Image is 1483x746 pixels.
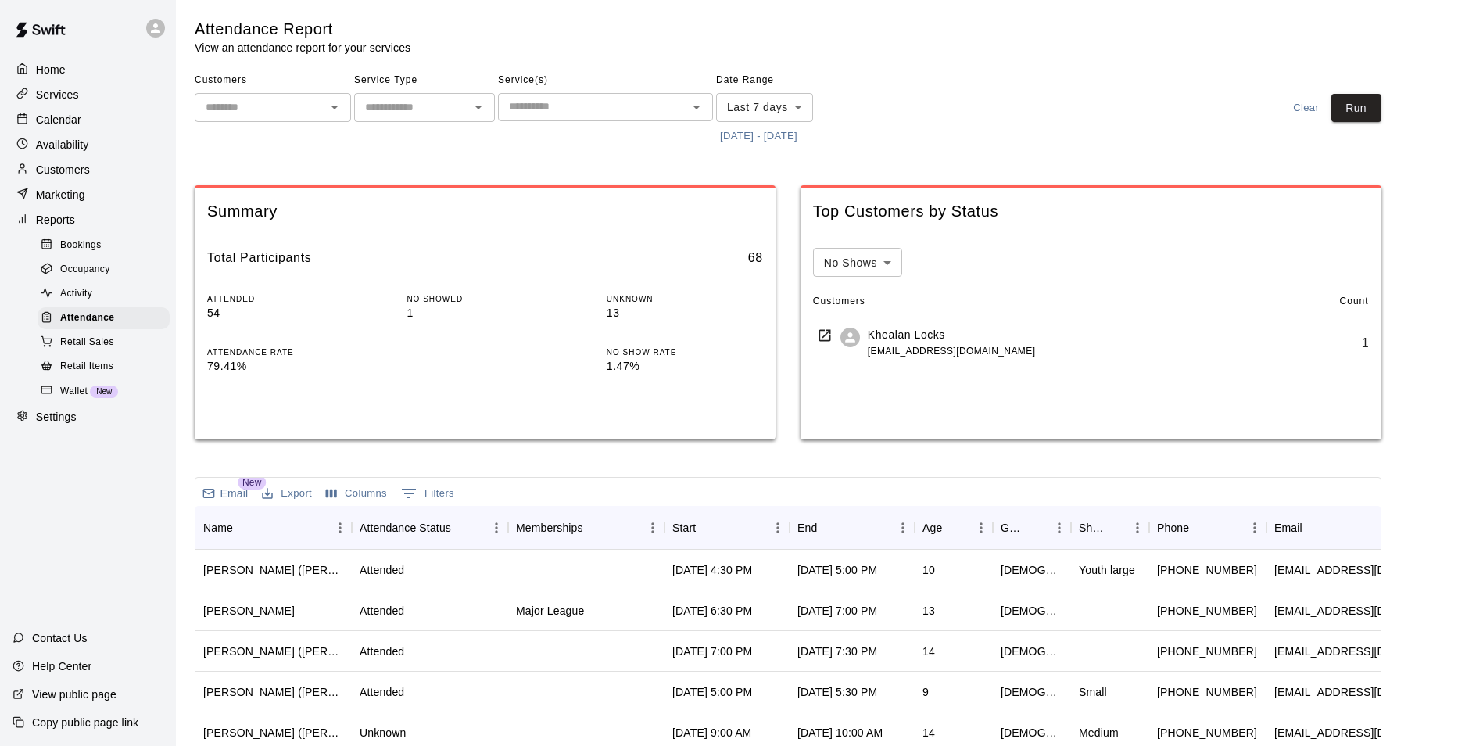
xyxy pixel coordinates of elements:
[38,282,176,307] a: Activity
[516,603,584,619] div: Major League
[1071,506,1149,550] div: Shirt Size
[352,506,508,550] div: Attendance Status
[407,293,563,305] p: NO SHOWED
[360,644,404,659] div: Attended
[922,725,935,741] div: 14
[322,482,391,506] button: Select columns
[922,644,935,659] div: 14
[38,331,176,355] a: Retail Sales
[467,96,489,118] button: Open
[207,293,364,305] p: ATTENDED
[1331,94,1381,123] button: Run
[238,475,266,490] span: New
[13,133,163,156] a: Availability
[813,328,840,346] a: Visit profile
[1274,684,1463,700] div: hutch5516@gmail.com
[1302,517,1324,539] button: Sort
[60,310,114,326] span: Attendance
[607,293,763,305] p: UNKNOWN
[664,506,790,550] div: Start
[797,506,817,550] div: End
[36,212,75,228] p: Reports
[868,346,1036,357] span: [EMAIL_ADDRESS][DOMAIN_NAME]
[508,506,664,550] div: Memberships
[583,517,605,539] button: Sort
[13,208,163,231] div: Reports
[1079,562,1135,578] div: Youth large
[207,358,364,375] p: 79.41%
[233,517,255,539] button: Sort
[407,305,563,321] p: 1
[397,481,458,506] button: Show filters
[1001,684,1063,700] div: Female
[1274,506,1302,550] div: Email
[38,356,170,378] div: Retail Items
[1079,684,1107,700] div: Small
[203,506,233,550] div: Name
[1079,506,1104,550] div: Shirt Size
[328,516,352,540] button: Menu
[13,158,163,181] a: Customers
[1243,516,1266,540] button: Menu
[1048,516,1071,540] button: Menu
[672,725,751,741] div: Aug 16, 2025, 9:00 AM
[1281,94,1331,123] button: Clear
[607,346,763,358] p: NO SHOW RATE
[922,562,935,578] div: 10
[1149,506,1266,550] div: Phone
[13,405,163,429] a: Settings
[672,603,752,619] div: Aug 11, 2025, 6:30 PM
[38,283,170,305] div: Activity
[13,83,163,106] a: Services
[716,68,853,93] span: Date Range
[32,630,88,646] p: Contact Us
[36,409,77,425] p: Settings
[1157,603,1257,619] div: +12286692965
[195,19,410,40] h5: Attendance Report
[1001,506,1026,550] div: Gender
[607,305,763,321] p: 13
[1001,562,1063,578] div: Male
[36,137,89,152] p: Availability
[922,603,935,619] div: 13
[1079,725,1119,741] div: Medium
[922,506,942,550] div: Age
[672,506,696,550] div: Start
[607,358,763,375] p: 1.47%
[195,40,410,56] p: View an attendance report for your services
[942,517,964,539] button: Sort
[696,517,718,539] button: Sort
[641,516,664,540] button: Menu
[360,684,404,700] div: Attended
[90,387,118,396] span: New
[13,183,163,206] a: Marketing
[1126,516,1149,540] button: Menu
[1157,644,1257,659] div: +19518240518
[1157,684,1257,700] div: +16159798363
[797,684,877,700] div: Aug 12, 2025, 5:30 PM
[1104,517,1126,539] button: Sort
[38,233,176,257] a: Bookings
[485,516,508,540] button: Menu
[817,328,833,343] svg: Visit profile
[60,286,92,302] span: Activity
[716,124,801,149] button: [DATE] - [DATE]
[1274,644,1463,659] div: nandkmurray@gmail.com
[813,289,865,314] span: Customers
[354,68,495,93] span: Service Type
[203,562,344,578] div: Jagger Frederick (Ashley Sinyard)
[38,379,176,403] a: WalletNew
[1001,603,1063,619] div: Male
[207,305,364,321] p: 54
[36,187,85,203] p: Marketing
[813,201,1369,222] span: Top Customers by Status
[1340,289,1369,314] span: Count
[840,328,860,347] div: Khealan Locks
[915,506,993,550] div: Age
[797,603,877,619] div: Aug 11, 2025, 7:00 PM
[686,96,707,118] button: Open
[220,486,249,501] p: Email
